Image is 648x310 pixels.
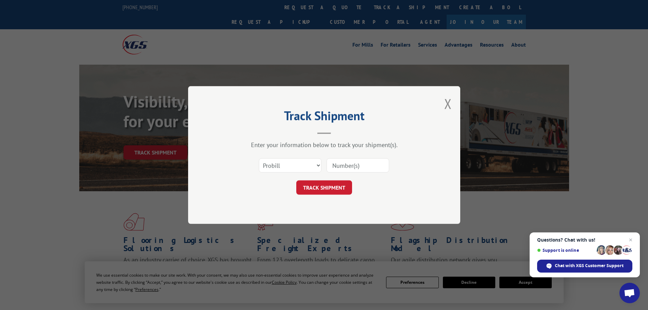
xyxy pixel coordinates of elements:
[327,158,389,173] input: Number(s)
[222,111,426,124] h2: Track Shipment
[555,263,624,269] span: Chat with XGS Customer Support
[296,180,352,195] button: TRACK SHIPMENT
[444,95,452,113] button: Close modal
[537,237,632,243] span: Questions? Chat with us!
[619,283,640,303] a: Open chat
[222,141,426,149] div: Enter your information below to track your shipment(s).
[537,248,594,253] span: Support is online
[537,260,632,273] span: Chat with XGS Customer Support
